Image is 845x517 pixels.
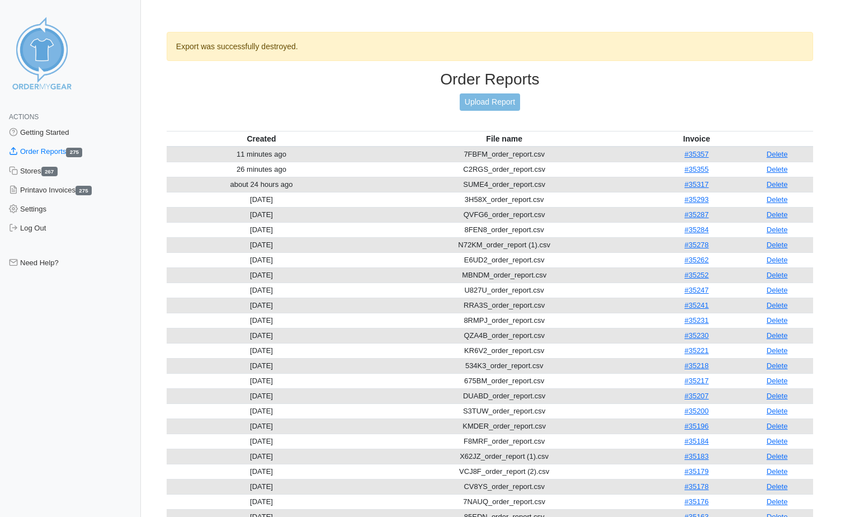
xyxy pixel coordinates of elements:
[356,313,652,328] td: 8RMPJ_order_report.csv
[767,437,788,445] a: Delete
[685,331,709,340] a: #35230
[767,361,788,370] a: Delete
[167,207,356,222] td: [DATE]
[685,150,709,158] a: #35357
[167,449,356,464] td: [DATE]
[356,464,652,479] td: VCJ8F_order_report (2).csv
[41,167,58,176] span: 267
[685,210,709,219] a: #35287
[167,494,356,509] td: [DATE]
[685,225,709,234] a: #35284
[167,388,356,403] td: [DATE]
[167,434,356,449] td: [DATE]
[167,419,356,434] td: [DATE]
[356,222,652,237] td: 8FEN8_order_report.csv
[767,497,788,506] a: Delete
[685,361,709,370] a: #35218
[767,301,788,309] a: Delete
[685,407,709,415] a: #35200
[356,449,652,464] td: X62JZ_order_report (1).csv
[767,392,788,400] a: Delete
[167,222,356,237] td: [DATE]
[685,452,709,460] a: #35183
[356,434,652,449] td: F8MRF_order_report.csv
[767,407,788,415] a: Delete
[356,358,652,373] td: 534K3_order_report.csv
[9,113,39,121] span: Actions
[767,331,788,340] a: Delete
[356,267,652,283] td: MBNDM_order_report.csv
[356,147,652,162] td: 7FBFM_order_report.csv
[167,252,356,267] td: [DATE]
[167,70,813,89] h3: Order Reports
[767,467,788,476] a: Delete
[167,131,356,147] th: Created
[356,192,652,207] td: 3H58X_order_report.csv
[356,207,652,222] td: QVFG6_order_report.csv
[167,237,356,252] td: [DATE]
[767,271,788,279] a: Delete
[167,343,356,358] td: [DATE]
[767,452,788,460] a: Delete
[167,373,356,388] td: [DATE]
[685,256,709,264] a: #35262
[75,186,92,195] span: 275
[685,467,709,476] a: #35179
[167,147,356,162] td: 11 minutes ago
[356,131,652,147] th: File name
[685,301,709,309] a: #35241
[685,286,709,294] a: #35247
[356,419,652,434] td: KMDER_order_report.csv
[356,237,652,252] td: N72KM_order_report (1).csv
[167,358,356,373] td: [DATE]
[356,162,652,177] td: C2RGS_order_report.csv
[767,241,788,249] a: Delete
[167,479,356,494] td: [DATE]
[167,192,356,207] td: [DATE]
[685,482,709,491] a: #35178
[356,403,652,419] td: S3TUW_order_report.csv
[167,162,356,177] td: 26 minutes ago
[167,464,356,479] td: [DATE]
[767,150,788,158] a: Delete
[767,377,788,385] a: Delete
[685,165,709,173] a: #35355
[685,437,709,445] a: #35184
[66,148,82,157] span: 275
[685,377,709,385] a: #35217
[767,165,788,173] a: Delete
[767,286,788,294] a: Delete
[167,177,356,192] td: about 24 hours ago
[767,256,788,264] a: Delete
[767,210,788,219] a: Delete
[685,316,709,325] a: #35231
[460,93,520,111] a: Upload Report
[767,225,788,234] a: Delete
[356,479,652,494] td: CV8YS_order_report.csv
[356,343,652,358] td: KR6V2_order_report.csv
[767,180,788,189] a: Delete
[167,403,356,419] td: [DATE]
[167,298,356,313] td: [DATE]
[356,283,652,298] td: U827U_order_report.csv
[685,346,709,355] a: #35221
[356,373,652,388] td: 675BM_order_report.csv
[356,328,652,343] td: QZA4B_order_report.csv
[685,392,709,400] a: #35207
[685,497,709,506] a: #35176
[356,388,652,403] td: DUABD_order_report.csv
[767,316,788,325] a: Delete
[685,195,709,204] a: #35293
[356,494,652,509] td: 7NAUQ_order_report.csv
[685,422,709,430] a: #35196
[167,313,356,328] td: [DATE]
[356,252,652,267] td: E6UD2_order_report.csv
[356,298,652,313] td: RRA3S_order_report.csv
[685,180,709,189] a: #35317
[767,195,788,204] a: Delete
[767,422,788,430] a: Delete
[167,32,813,61] div: Export was successfully destroyed.
[167,267,356,283] td: [DATE]
[167,283,356,298] td: [DATE]
[685,241,709,249] a: #35278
